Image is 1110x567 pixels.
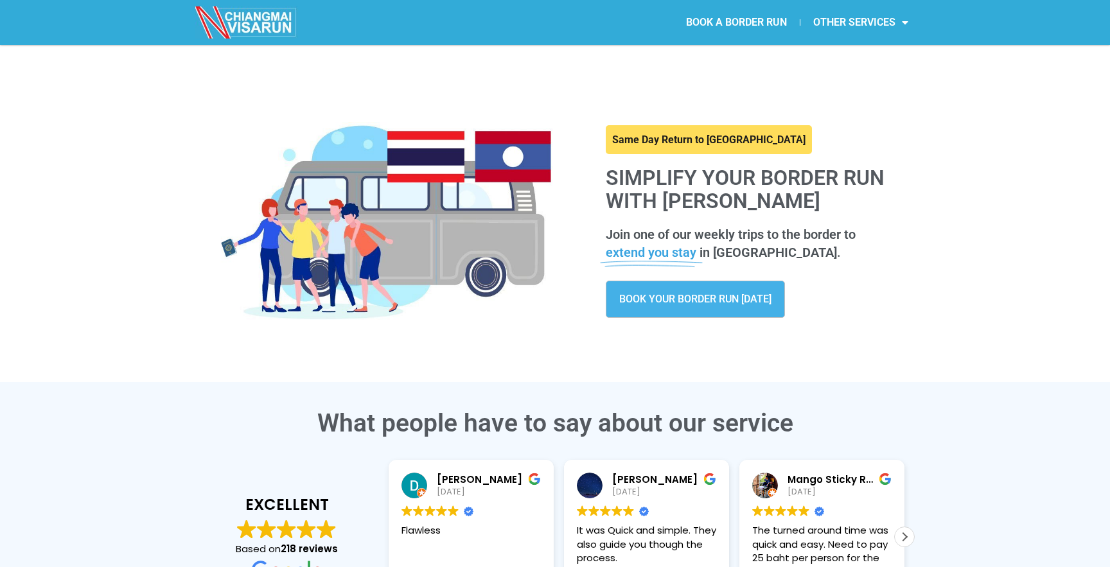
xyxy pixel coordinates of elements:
[600,505,611,516] img: Google
[208,494,366,516] strong: EXCELLENT
[764,505,775,516] img: Google
[555,8,921,37] nav: Menu
[895,527,914,546] div: Next review
[413,505,424,516] img: Google
[195,411,915,436] h3: What people have to say about our service
[606,167,902,212] h1: Simplify your border run with [PERSON_NAME]
[317,519,336,539] img: Google
[425,505,436,516] img: Google
[788,486,892,498] div: [DATE]
[236,542,338,555] span: Based on
[281,542,338,555] strong: 218 reviews
[437,486,541,498] div: [DATE]
[612,486,716,498] div: [DATE]
[577,505,588,516] img: Google
[401,473,427,498] img: Dave Reid profile picture
[612,505,622,516] img: Google
[257,519,276,539] img: Google
[577,473,603,498] img: Marcus Olsen profile picture
[436,505,447,516] img: Google
[401,505,412,516] img: Google
[788,473,892,486] div: Mango Sticky Rice
[619,294,771,304] span: BOOK YOUR BORDER RUN [DATE]
[752,473,778,498] img: Mango Sticky Rice profile picture
[612,473,716,486] div: [PERSON_NAME]
[237,519,256,539] img: Google
[437,473,541,486] div: [PERSON_NAME]
[775,505,786,516] img: Google
[297,519,316,539] img: Google
[606,281,785,318] a: BOOK YOUR BORDER RUN [DATE]
[798,505,809,516] img: Google
[588,505,599,516] img: Google
[700,245,841,260] span: in [GEOGRAPHIC_DATA].
[673,8,800,37] a: BOOK A BORDER RUN
[752,505,763,516] img: Google
[448,505,459,516] img: Google
[787,505,798,516] img: Google
[277,519,296,539] img: Google
[606,227,856,242] span: Join one of our weekly trips to the border to
[800,8,921,37] a: OTHER SERVICES
[623,505,634,516] img: Google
